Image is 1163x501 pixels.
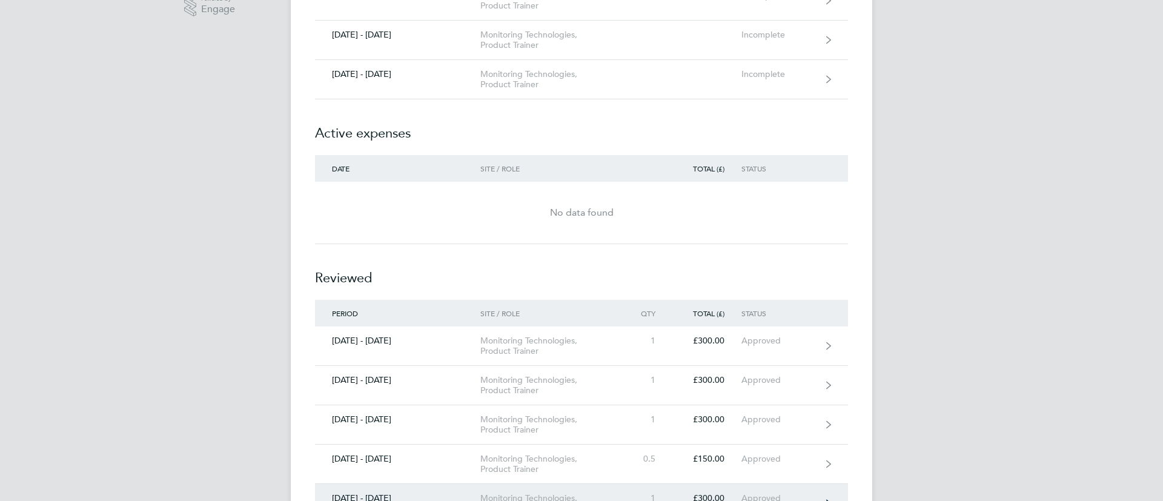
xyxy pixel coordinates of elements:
div: 1 [619,414,672,425]
div: Monitoring Technologies, Product Trainer [480,414,619,435]
a: [DATE] - [DATE]Monitoring Technologies, Product Trainer1£300.00Approved [315,366,848,405]
div: No data found [315,205,848,220]
span: Period [332,308,358,318]
a: [DATE] - [DATE]Monitoring Technologies, Product TrainerIncomplete [315,21,848,60]
div: £300.00 [672,336,741,346]
h2: Active expenses [315,99,848,155]
div: Incomplete [741,30,816,40]
h2: Reviewed [315,244,848,300]
div: Qty [619,309,672,317]
div: Monitoring Technologies, Product Trainer [480,69,619,90]
div: [DATE] - [DATE] [315,454,480,464]
span: Engage [201,4,235,15]
div: Monitoring Technologies, Product Trainer [480,375,619,396]
div: Site / Role [480,164,619,173]
div: Site / Role [480,309,619,317]
div: Approved [741,454,816,464]
div: [DATE] - [DATE] [315,30,480,40]
div: Approved [741,414,816,425]
div: £300.00 [672,375,741,385]
div: £300.00 [672,414,741,425]
div: [DATE] - [DATE] [315,414,480,425]
div: Monitoring Technologies, Product Trainer [480,454,619,474]
div: [DATE] - [DATE] [315,336,480,346]
div: Monitoring Technologies, Product Trainer [480,336,619,356]
div: Incomplete [741,69,816,79]
div: Total (£) [672,164,741,173]
div: Approved [741,336,816,346]
div: 1 [619,375,672,385]
div: £150.00 [672,454,741,464]
div: 1 [619,336,672,346]
a: [DATE] - [DATE]Monitoring Technologies, Product Trainer1£300.00Approved [315,327,848,366]
div: Monitoring Technologies, Product Trainer [480,30,619,50]
div: [DATE] - [DATE] [315,69,480,79]
div: 0.5 [619,454,672,464]
div: Total (£) [672,309,741,317]
div: Approved [741,375,816,385]
a: [DATE] - [DATE]Monitoring Technologies, Product Trainer1£300.00Approved [315,405,848,445]
div: Date [315,164,480,173]
div: Status [741,164,816,173]
a: [DATE] - [DATE]Monitoring Technologies, Product Trainer0.5£150.00Approved [315,445,848,484]
div: [DATE] - [DATE] [315,375,480,385]
a: [DATE] - [DATE]Monitoring Technologies, Product TrainerIncomplete [315,60,848,99]
div: Status [741,309,816,317]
